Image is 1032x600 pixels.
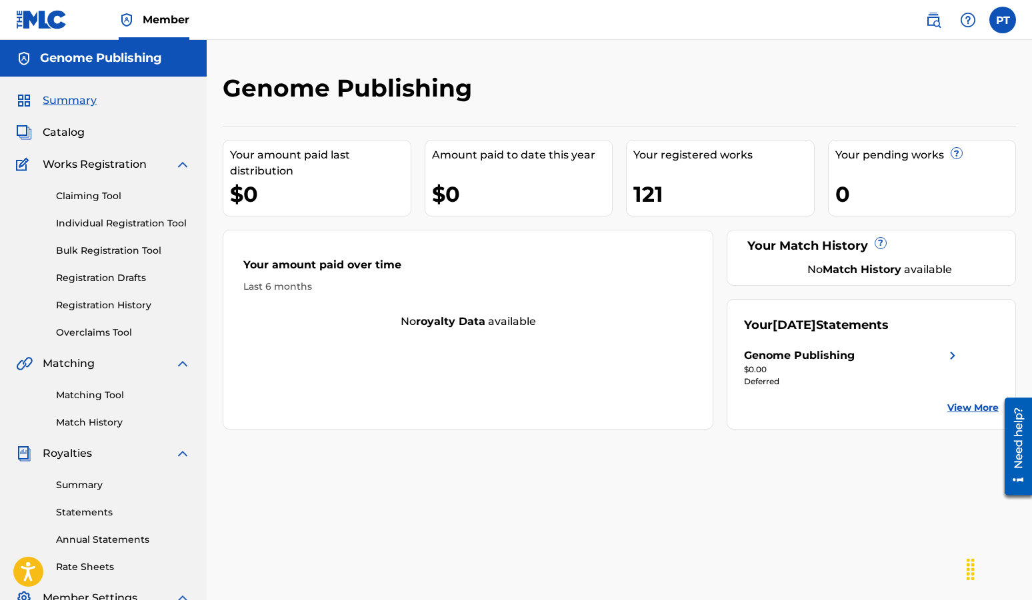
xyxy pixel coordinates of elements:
span: Works Registration [43,156,147,172]
a: Matching Tool [56,388,191,402]
a: Individual Registration Tool [56,216,191,230]
div: Help [955,7,981,33]
div: $0.00 [744,364,960,376]
a: Bulk Registration Tool [56,244,191,258]
div: 121 [633,179,814,209]
a: Registration Drafts [56,271,191,285]
a: Genome Publishingright chevron icon$0.00Deferred [744,348,960,388]
iframe: Chat Widget [965,536,1032,600]
h5: Genome Publishing [40,51,162,66]
div: Genome Publishing [744,348,855,364]
span: ? [875,238,886,248]
div: Your registered works [633,147,814,163]
img: help [960,12,976,28]
div: Your pending works [835,147,1016,163]
img: expand [175,156,191,172]
img: expand [175,356,191,372]
img: Catalog [16,125,32,141]
strong: Match History [823,263,901,276]
img: MLC Logo [16,10,67,29]
span: Matching [43,356,95,372]
div: Amount paid to date this year [432,147,613,163]
div: Drag [960,549,981,589]
a: Statements [56,505,191,519]
div: Last 6 months [243,280,693,294]
div: Your Statements [744,316,889,334]
div: No available [223,314,713,330]
span: Royalties [43,446,92,461]
img: Summary [16,93,32,109]
a: Claiming Tool [56,189,191,203]
span: ? [951,148,962,158]
div: $0 [230,179,411,209]
a: Registration History [56,298,191,312]
span: Summary [43,93,97,109]
h2: Genome Publishing [223,73,479,103]
img: right chevron icon [945,348,961,364]
a: Public Search [920,7,947,33]
a: Overclaims Tool [56,326,191,340]
a: CatalogCatalog [16,125,85,141]
span: Catalog [43,125,85,141]
span: [DATE] [773,318,816,332]
div: Your Match History [744,237,999,255]
img: Matching [16,356,33,372]
img: expand [175,446,191,461]
img: Accounts [16,51,32,67]
div: Your amount paid last distribution [230,147,411,179]
div: Your amount paid over time [243,257,693,280]
img: search [925,12,941,28]
span: Member [143,12,189,27]
div: Deferred [744,376,960,388]
iframe: Resource Center [995,391,1032,501]
div: User Menu [989,7,1016,33]
div: No available [761,262,999,278]
a: View More [947,401,999,415]
img: Works Registration [16,156,33,172]
a: Annual Statements [56,533,191,547]
a: Match History [56,416,191,430]
img: Royalties [16,446,32,461]
a: SummarySummary [16,93,97,109]
img: Top Rightsholder [119,12,135,28]
strong: royalty data [416,315,485,328]
div: 0 [835,179,1016,209]
a: Summary [56,478,191,492]
a: Rate Sheets [56,560,191,574]
div: $0 [432,179,613,209]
